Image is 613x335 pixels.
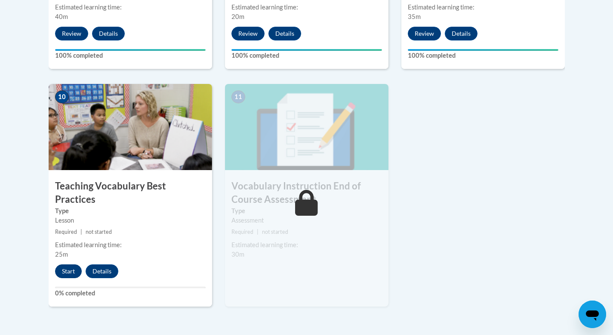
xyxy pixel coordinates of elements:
span: 40m [55,13,68,20]
div: Your progress [408,49,558,51]
label: Type [231,206,382,216]
span: 25m [55,251,68,258]
button: Details [268,27,301,40]
span: Required [55,229,77,235]
label: Type [55,206,206,216]
span: 20m [231,13,244,20]
h3: Vocabulary Instruction End of Course Assessment [225,180,388,206]
label: 100% completed [55,51,206,60]
span: 11 [231,90,245,103]
button: Details [445,27,477,40]
span: | [80,229,82,235]
span: | [257,229,259,235]
div: Lesson [55,216,206,225]
div: Your progress [231,49,382,51]
span: 35m [408,13,421,20]
span: 10 [55,90,69,103]
label: 100% completed [231,51,382,60]
label: 100% completed [408,51,558,60]
h3: Teaching Vocabulary Best Practices [49,180,212,206]
div: Estimated learning time: [231,3,382,12]
span: not started [86,229,112,235]
button: Review [408,27,441,40]
span: Required [231,229,253,235]
div: Estimated learning time: [55,3,206,12]
div: Assessment [231,216,382,225]
label: 0% completed [55,288,206,298]
div: Estimated learning time: [55,240,206,250]
iframe: Button to launch messaging window [579,301,606,328]
button: Review [231,27,265,40]
span: not started [262,229,288,235]
button: Start [55,264,82,278]
span: 30m [231,251,244,258]
img: Course Image [225,84,388,170]
button: Details [92,27,125,40]
div: Estimated learning time: [231,240,382,250]
button: Review [55,27,88,40]
button: Details [86,264,118,278]
img: Course Image [49,84,212,170]
div: Your progress [55,49,206,51]
div: Estimated learning time: [408,3,558,12]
